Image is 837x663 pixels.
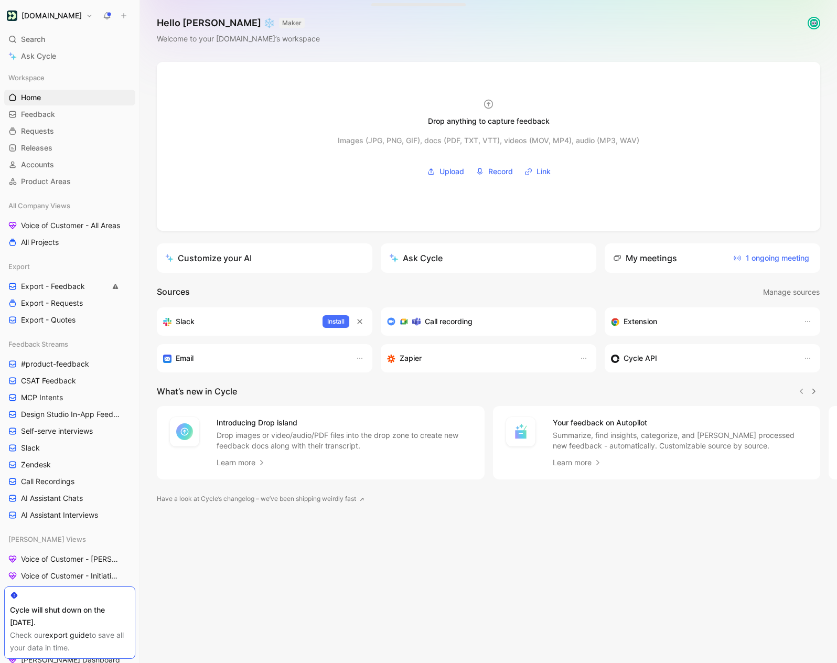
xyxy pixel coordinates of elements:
span: Search [21,33,45,46]
a: Accounts [4,157,135,173]
a: Ask Cycle [4,48,135,64]
a: Voice of Customer - All Areas [4,218,135,233]
span: Feedback [21,109,55,120]
div: Ask Cycle [389,252,443,264]
div: Welcome to your [DOMAIN_NAME]’s workspace [157,33,320,45]
span: Voice of Customer - All Areas [21,220,120,231]
div: Capture feedback from anywhere on the web [611,315,793,328]
span: Design Studio In-App Feedback [21,409,122,420]
span: Export - Quotes [21,315,76,325]
div: Drop anything to capture feedback [428,115,550,127]
a: Releases [4,140,135,156]
span: Link [536,165,551,178]
div: All Company ViewsVoice of Customer - All AreasAll Projects [4,198,135,250]
span: Call Recordings [21,476,74,487]
a: Home [4,90,135,105]
h4: Your feedback on Autopilot [553,416,808,429]
span: Voice of Customer - [PERSON_NAME] [21,554,123,564]
span: Upload [439,165,464,178]
div: Export [4,259,135,274]
a: Export - Requests [4,295,135,311]
h1: [DOMAIN_NAME] [22,11,82,20]
div: Capture feedback from thousands of sources with Zapier (survey results, recordings, sheets, etc). [387,352,569,365]
span: Self-serve interviews [21,426,93,436]
a: Voice of Customer - Initiatives [4,568,135,584]
div: Search [4,31,135,47]
a: MCP Intents [4,390,135,405]
a: Customize your AI [157,243,372,273]
h3: Call recording [425,315,473,328]
a: Feedback to process - [PERSON_NAME] [4,585,135,601]
button: Manage sources [763,285,820,299]
span: [PERSON_NAME] Views [8,534,86,544]
div: All Company Views [4,198,135,213]
img: Customer.io [7,10,17,21]
div: Record & transcribe meetings from Zoom, Meet & Teams. [387,315,582,328]
a: Product Areas [4,174,135,189]
span: CSAT Feedback [21,376,76,386]
span: Accounts [21,159,54,170]
a: Learn more [217,456,266,469]
div: Forward emails to your feedback inbox [163,352,345,365]
h1: Hello [PERSON_NAME] ❄️ [157,17,320,29]
div: Customize your AI [165,252,252,264]
a: All Projects [4,234,135,250]
span: Record [488,165,513,178]
span: MCP Intents [21,392,63,403]
button: Customer.io[DOMAIN_NAME] [4,8,95,23]
a: Export - Feedback [4,279,135,294]
img: avatar [809,18,819,28]
div: Feedback Streams#product-feedbackCSAT FeedbackMCP IntentsDesign Studio In-App FeedbackSelf-serve ... [4,336,135,523]
a: CSAT Feedback [4,373,135,389]
a: Learn more [553,456,602,469]
a: Feedback [4,106,135,122]
button: Link [521,164,554,179]
span: #product-feedback [21,359,89,369]
h3: Cycle API [624,352,657,365]
div: Images (JPG, PNG, GIF), docs (PDF, TXT, VTT), videos (MOV, MP4), audio (MP3, WAV) [338,134,639,147]
button: Record [472,164,517,179]
span: Ask Cycle [21,50,56,62]
button: Ask Cycle [381,243,596,273]
span: AI Assistant Interviews [21,510,98,520]
span: Manage sources [763,286,820,298]
span: Workspace [8,72,45,83]
p: Summarize, find insights, categorize, and [PERSON_NAME] processed new feedback - automatically. C... [553,430,808,451]
h3: Email [176,352,194,365]
a: Export - Quotes [4,312,135,328]
span: Releases [21,143,52,153]
span: Slack [21,443,40,453]
p: Drop images or video/audio/PDF files into the drop zone to create new feedback docs along with th... [217,430,472,451]
div: My meetings [613,252,677,264]
span: Feedback Streams [8,339,68,349]
div: [PERSON_NAME] Views [4,531,135,547]
button: Upload [423,164,468,179]
span: Export - Feedback [21,281,85,292]
span: Home [21,92,41,103]
a: Design Studio In-App Feedback [4,407,135,422]
a: Call Recordings [4,474,135,489]
button: MAKER [279,18,305,28]
a: AI Assistant Chats [4,490,135,506]
div: Sync your accounts, send feedback and get updates in Slack [163,315,314,328]
a: Slack [4,440,135,456]
h3: Slack [176,315,195,328]
button: Install [323,315,349,328]
button: 1 ongoing meeting [731,250,812,266]
span: Voice of Customer - Initiatives [21,571,121,581]
div: ExportExport - FeedbackExport - RequestsExport - Quotes [4,259,135,328]
a: Voice of Customer - [PERSON_NAME] [4,551,135,567]
div: Cycle will shut down on the [DATE]. [10,604,130,629]
span: Export [8,261,30,272]
h2: Sources [157,285,190,299]
a: Zendesk [4,457,135,473]
a: Have a look at Cycle’s changelog – we’ve been shipping weirdly fast [157,494,364,504]
h4: Introducing Drop island [217,416,472,429]
span: AI Assistant Chats [21,493,83,504]
span: Requests [21,126,54,136]
div: Check our to save all your data in time. [10,629,130,654]
span: Install [327,316,345,327]
a: #product-feedback [4,356,135,372]
span: Zendesk [21,459,51,470]
a: Self-serve interviews [4,423,135,439]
